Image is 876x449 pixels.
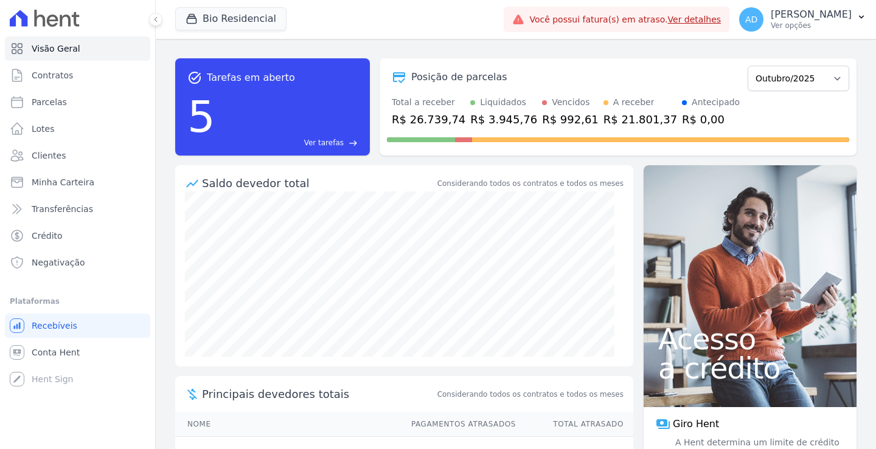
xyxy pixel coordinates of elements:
span: Giro Hent [673,417,719,431]
button: AD [PERSON_NAME] Ver opções [729,2,876,36]
p: [PERSON_NAME] [771,9,852,21]
span: a crédito [658,354,842,383]
div: Total a receber [392,96,465,109]
span: Considerando todos os contratos e todos os meses [437,389,624,400]
span: Negativação [32,256,85,269]
span: Contratos [32,69,73,81]
div: Considerando todos os contratos e todos os meses [437,178,624,189]
span: task_alt [187,70,202,85]
a: Parcelas [5,90,150,114]
a: Ver detalhes [668,15,721,24]
div: Liquidados [480,96,526,109]
span: AD [745,15,757,24]
div: R$ 3.945,76 [470,111,537,128]
span: Ver tarefas [304,137,344,148]
div: A receber [613,96,655,109]
th: Pagamentos Atrasados [400,412,516,437]
div: Plataformas [10,294,145,309]
span: east [349,139,358,148]
a: Contratos [5,63,150,87]
span: Visão Geral [32,43,80,55]
span: Lotes [32,123,55,135]
a: Clientes [5,143,150,168]
span: Minha Carteira [32,176,94,188]
a: Visão Geral [5,36,150,61]
a: Ver tarefas east [220,137,358,148]
span: Clientes [32,149,66,162]
a: Lotes [5,117,150,141]
th: Nome [175,412,400,437]
div: Saldo devedor total [202,175,435,191]
span: Conta Hent [32,346,80,358]
span: Recebíveis [32,320,77,332]
a: Conta Hent [5,340,150,365]
div: Antecipado [692,96,740,109]
a: Crédito [5,224,150,248]
span: Crédito [32,230,63,242]
div: Posição de parcelas [411,70,507,84]
button: Bio Residencial [175,7,287,30]
div: R$ 21.801,37 [603,111,677,128]
span: Parcelas [32,96,67,108]
div: 5 [187,85,215,148]
a: Transferências [5,197,150,221]
span: Você possui fatura(s) em atraso. [529,13,721,26]
a: Recebíveis [5,314,150,338]
span: Principais devedores totais [202,386,435,402]
span: Transferências [32,203,93,215]
a: Negativação [5,250,150,275]
p: Ver opções [771,21,852,30]
div: R$ 992,61 [542,111,599,128]
span: Tarefas em aberto [207,70,295,85]
span: Acesso [658,324,842,354]
div: R$ 0,00 [682,111,740,128]
div: R$ 26.739,74 [392,111,465,128]
th: Total Atrasado [516,412,633,437]
div: Vencidos [552,96,589,109]
a: Minha Carteira [5,170,150,194]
